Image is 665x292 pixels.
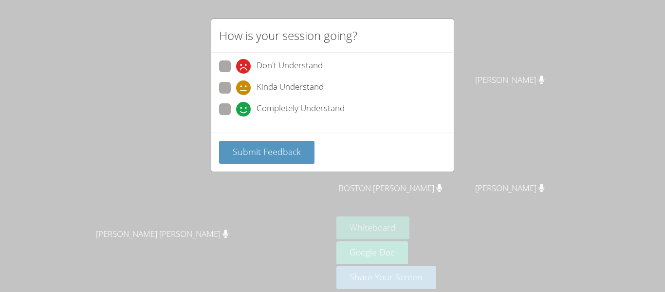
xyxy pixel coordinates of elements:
button: Submit Feedback [219,141,314,164]
span: Submit Feedback [233,146,301,157]
span: Kinda Understand [257,80,324,95]
h2: How is your session going? [219,27,357,44]
span: Don't Understand [257,59,323,74]
span: Completely Understand [257,102,345,117]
